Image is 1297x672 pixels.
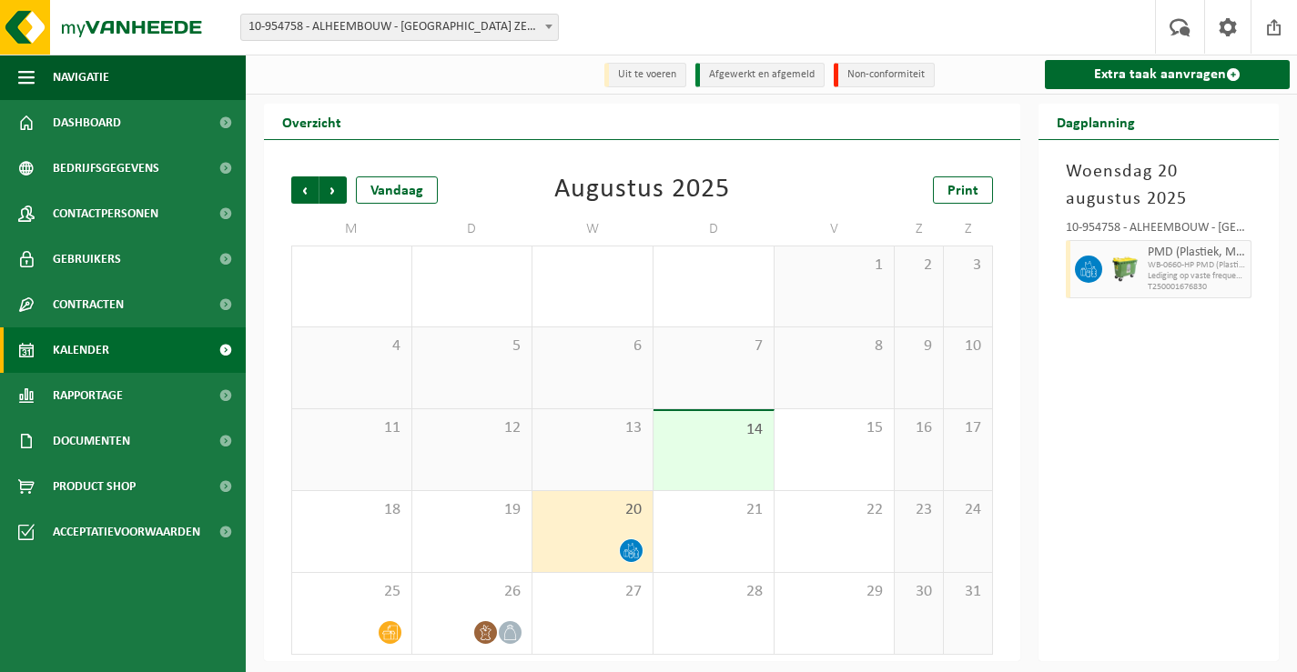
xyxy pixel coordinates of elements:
[554,176,730,204] div: Augustus 2025
[784,582,886,602] span: 29
[240,14,559,41] span: 10-954758 - ALHEEMBOUW - WERF SINT-REMBERT SCHOOL ZEDELGEM WAB2632 - ZEDELGEM
[904,500,934,520] span: 23
[542,582,643,602] span: 27
[1148,271,1246,282] span: Lediging op vaste frequentie
[301,336,402,356] span: 4
[834,63,935,87] li: Non-conformiteit
[53,418,130,464] span: Documenten
[953,500,983,520] span: 24
[542,500,643,520] span: 20
[1066,158,1251,213] h3: Woensdag 20 augustus 2025
[53,282,124,327] span: Contracten
[421,418,523,438] span: 12
[1045,60,1290,89] a: Extra taak aanvragen
[301,418,402,438] span: 11
[421,500,523,520] span: 19
[933,176,993,204] a: Print
[784,336,886,356] span: 8
[1148,282,1246,293] span: T250001676830
[604,63,686,87] li: Uit te voeren
[301,500,402,520] span: 18
[542,418,643,438] span: 13
[1039,104,1153,139] h2: Dagplanning
[542,336,643,356] span: 6
[264,104,360,139] h2: Overzicht
[241,15,558,40] span: 10-954758 - ALHEEMBOUW - WERF SINT-REMBERT SCHOOL ZEDELGEM WAB2632 - ZEDELGEM
[944,213,993,246] td: Z
[784,418,886,438] span: 15
[291,176,319,204] span: Vorige
[904,336,934,356] span: 9
[53,145,159,191] span: Bedrijfsgegevens
[1111,256,1139,283] img: WB-0660-HPE-GN-50
[53,327,109,373] span: Kalender
[1066,222,1251,240] div: 10-954758 - ALHEEMBOUW - [GEOGRAPHIC_DATA] ZEDELGEM WAB2632 - ZEDELGEM
[895,213,944,246] td: Z
[421,336,523,356] span: 5
[301,582,402,602] span: 25
[953,418,983,438] span: 17
[663,500,765,520] span: 21
[1148,246,1246,260] span: PMD (Plastiek, Metaal, Drankkartons) (bedrijven)
[53,464,136,509] span: Product Shop
[775,213,896,246] td: V
[412,213,533,246] td: D
[904,418,934,438] span: 16
[695,63,825,87] li: Afgewerkt en afgemeld
[904,582,934,602] span: 30
[53,55,109,100] span: Navigatie
[784,500,886,520] span: 22
[53,236,121,282] span: Gebruikers
[291,213,412,246] td: M
[953,582,983,602] span: 31
[953,336,983,356] span: 10
[663,336,765,356] span: 7
[784,256,886,276] span: 1
[356,176,438,204] div: Vandaag
[53,100,121,145] span: Dashboard
[53,373,123,418] span: Rapportage
[53,509,200,555] span: Acceptatievoorwaarden
[421,582,523,602] span: 26
[53,191,158,236] span: Contactpersonen
[947,184,978,198] span: Print
[532,213,654,246] td: W
[1148,260,1246,271] span: WB-0660-HP PMD (Plastiek, Metaal, Drankkartons) (bedrijven)
[319,176,347,204] span: Volgende
[654,213,775,246] td: D
[953,256,983,276] span: 3
[663,420,765,440] span: 14
[663,582,765,602] span: 28
[904,256,934,276] span: 2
